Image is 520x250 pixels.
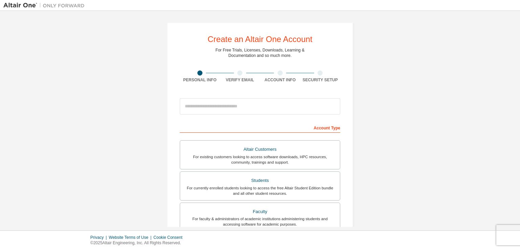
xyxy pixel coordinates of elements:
[184,185,336,196] div: For currently enrolled students looking to access the free Altair Student Edition bundle and all ...
[3,2,88,9] img: Altair One
[180,77,220,83] div: Personal Info
[208,35,312,43] div: Create an Altair One Account
[260,77,300,83] div: Account Info
[184,207,336,216] div: Faculty
[300,77,341,83] div: Security Setup
[184,216,336,227] div: For faculty & administrators of academic institutions administering students and accessing softwa...
[109,235,153,240] div: Website Terms of Use
[216,47,305,58] div: For Free Trials, Licenses, Downloads, Learning & Documentation and so much more.
[184,176,336,185] div: Students
[184,154,336,165] div: For existing customers looking to access software downloads, HPC resources, community, trainings ...
[184,145,336,154] div: Altair Customers
[90,240,187,246] p: © 2025 Altair Engineering, Inc. All Rights Reserved.
[220,77,260,83] div: Verify Email
[180,122,340,133] div: Account Type
[153,235,186,240] div: Cookie Consent
[90,235,109,240] div: Privacy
